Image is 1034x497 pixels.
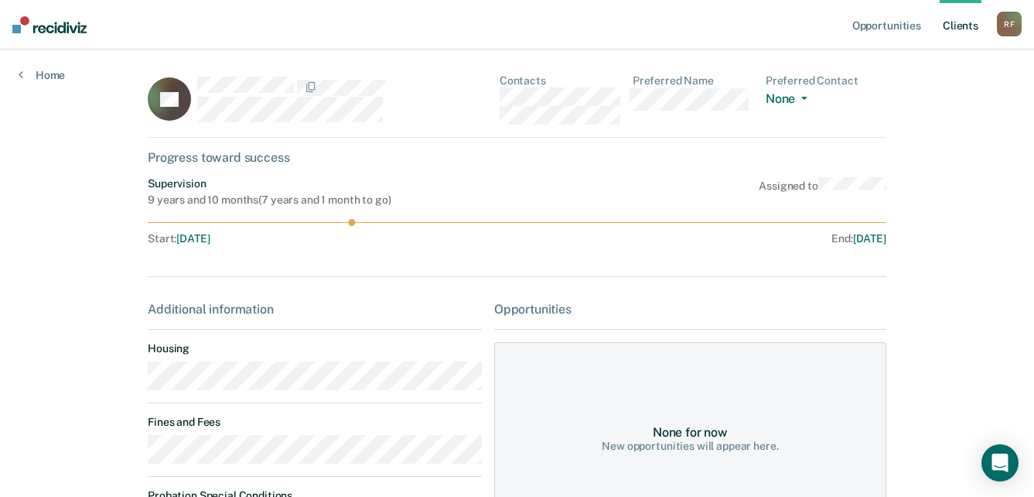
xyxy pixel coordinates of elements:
span: [DATE] [853,232,886,245]
div: Additional information [148,302,482,317]
button: None [766,91,814,109]
a: Home [19,68,65,82]
div: Open Intercom Messenger [981,444,1019,482]
div: R F [997,12,1022,36]
div: Assigned to [759,177,886,207]
div: 9 years and 10 months ( 7 years and 1 month to go ) [148,194,391,207]
span: [DATE] [176,232,210,245]
dt: Preferred Contact [766,74,886,87]
button: RF [997,12,1022,36]
dt: Contacts [500,74,620,87]
dt: Preferred Name [633,74,753,87]
dt: Housing [148,342,482,355]
dt: Fines and Fees [148,416,482,429]
div: Start : [148,232,517,245]
div: Progress toward success [148,150,886,165]
div: Supervision [148,177,391,190]
div: New opportunities will appear here. [602,440,778,453]
img: Recidiviz [12,16,87,33]
div: Opportunities [494,302,886,317]
div: End : [524,232,886,245]
div: None for now [653,425,728,440]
